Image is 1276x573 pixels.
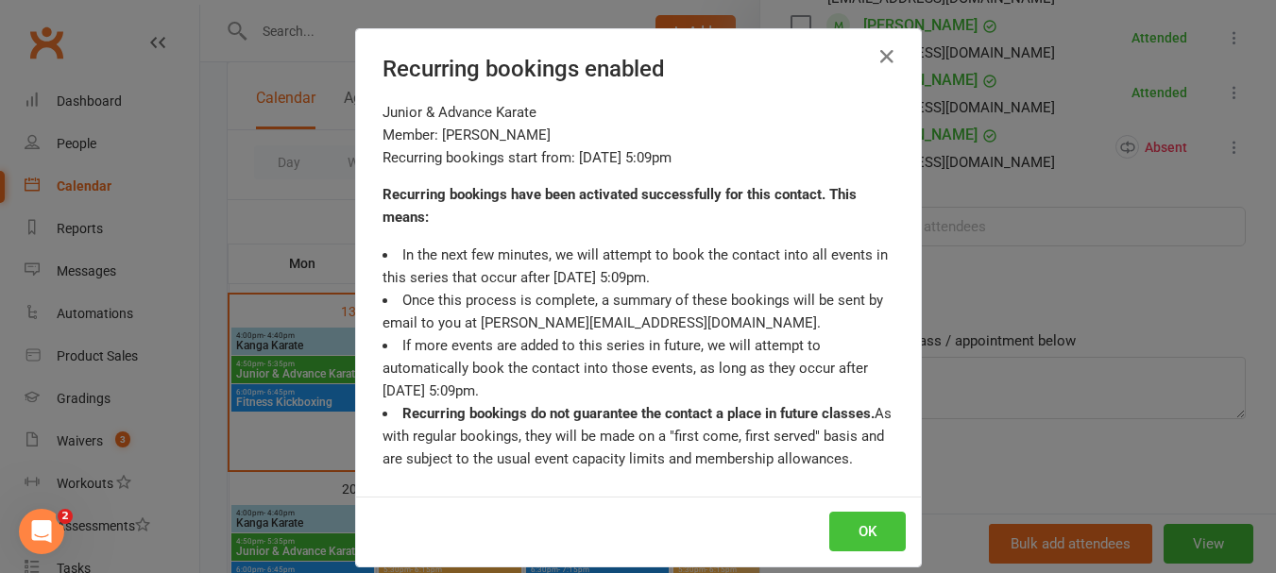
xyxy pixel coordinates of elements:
[383,146,894,169] div: Recurring bookings start from: [DATE] 5:09pm
[58,509,73,524] span: 2
[383,334,894,402] li: If more events are added to this series in future, we will attempt to automatically book the cont...
[19,509,64,554] iframe: Intercom live chat
[383,124,894,146] div: Member: [PERSON_NAME]
[383,56,894,82] h4: Recurring bookings enabled
[383,101,894,124] div: Junior & Advance Karate
[383,186,857,226] strong: Recurring bookings have been activated successfully for this contact. This means:
[383,244,894,289] li: In the next few minutes, we will attempt to book the contact into all events in this series that ...
[829,512,906,551] button: OK
[402,405,875,422] strong: Recurring bookings do not guarantee the contact a place in future classes.
[383,289,894,334] li: Once this process is complete, a summary of these bookings will be sent by email to you at [PERSO...
[872,42,902,72] button: Close
[383,402,894,470] li: As with regular bookings, they will be made on a "first come, first served" basis and are subject...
